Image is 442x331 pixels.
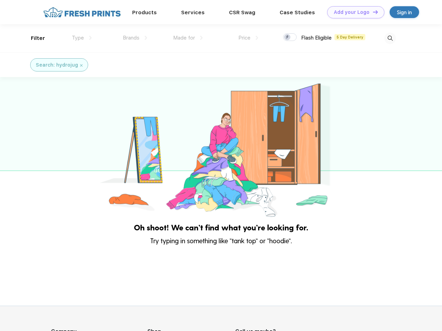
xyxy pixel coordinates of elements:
[390,6,419,18] a: Sign in
[384,33,396,44] img: desktop_search.svg
[397,8,412,16] div: Sign in
[132,9,157,16] a: Products
[238,35,250,41] span: Price
[89,36,92,40] img: dropdown.png
[123,35,139,41] span: Brands
[334,34,365,40] span: 5 Day Delivery
[145,36,147,40] img: dropdown.png
[173,35,195,41] span: Made for
[256,36,258,40] img: dropdown.png
[41,6,123,18] img: fo%20logo%202.webp
[72,35,84,41] span: Type
[36,61,78,69] div: Search: hydrojug
[200,36,203,40] img: dropdown.png
[80,64,83,67] img: filter_cancel.svg
[334,9,369,15] div: Add your Logo
[373,10,378,14] img: DT
[301,35,332,41] span: Flash Eligible
[31,34,45,42] div: Filter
